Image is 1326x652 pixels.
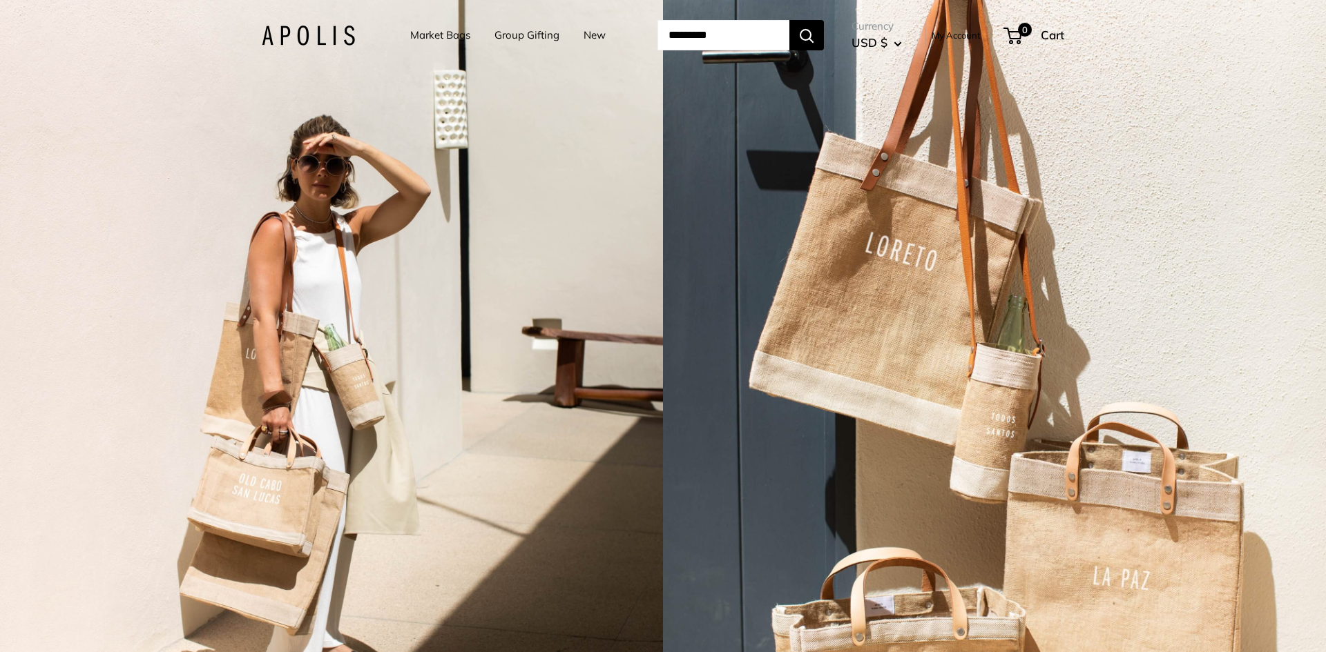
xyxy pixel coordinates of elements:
[932,27,981,43] a: My Account
[789,20,824,50] button: Search
[1041,28,1064,42] span: Cart
[657,20,789,50] input: Search...
[410,26,470,45] a: Market Bags
[262,26,355,46] img: Apolis
[1005,24,1064,46] a: 0 Cart
[852,32,902,54] button: USD $
[852,17,902,36] span: Currency
[852,35,887,50] span: USD $
[1018,23,1032,37] span: 0
[494,26,559,45] a: Group Gifting
[584,26,606,45] a: New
